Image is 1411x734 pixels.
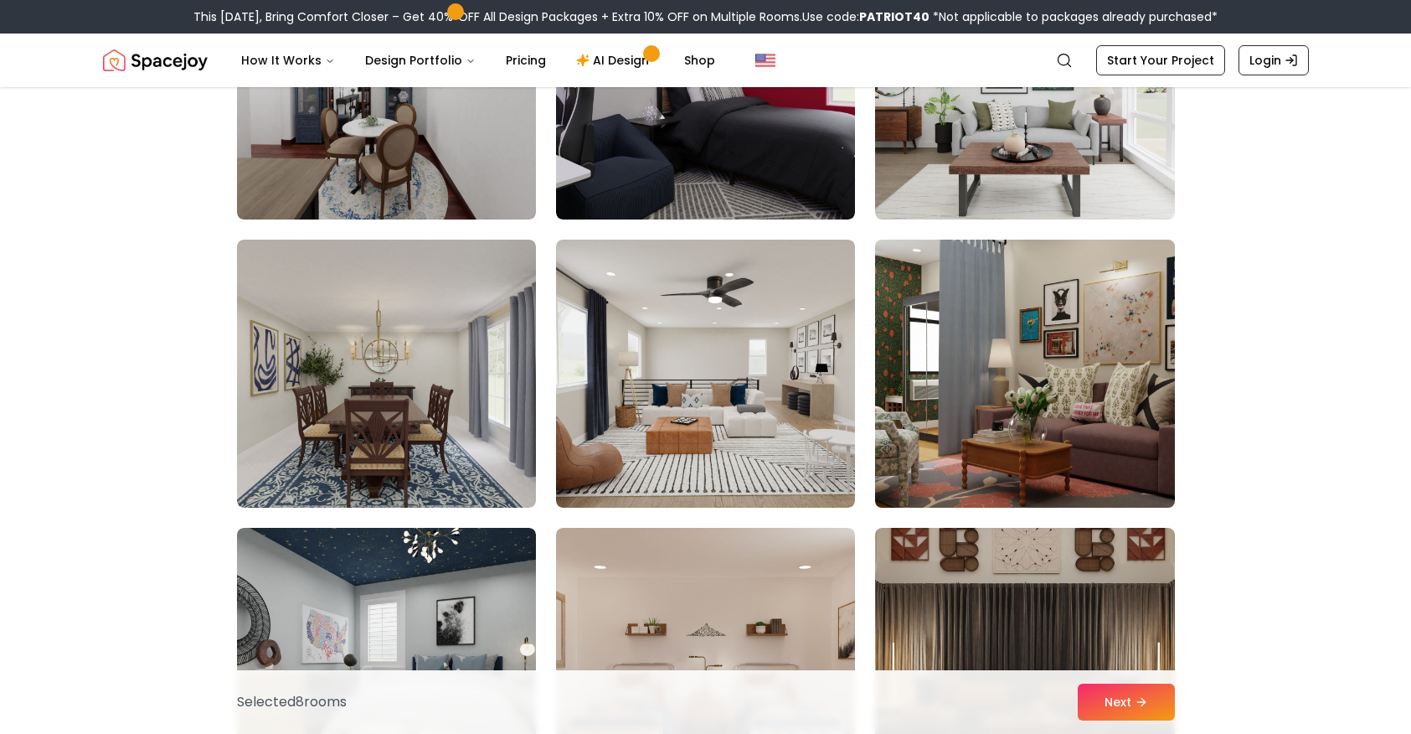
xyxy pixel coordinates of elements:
p: Selected 8 room s [237,692,347,712]
a: Pricing [492,44,559,77]
nav: Main [228,44,729,77]
img: Room room-62 [556,240,855,508]
a: Start Your Project [1096,45,1225,75]
img: Room room-61 [237,240,536,508]
a: Shop [671,44,729,77]
img: Spacejoy Logo [103,44,208,77]
a: AI Design [563,44,667,77]
span: *Not applicable to packages already purchased* [930,8,1218,25]
span: Use code: [802,8,930,25]
b: PATRIOT40 [859,8,930,25]
button: How It Works [228,44,348,77]
div: This [DATE], Bring Comfort Closer – Get 40% OFF All Design Packages + Extra 10% OFF on Multiple R... [193,8,1218,25]
button: Next [1078,684,1175,721]
nav: Global [103,34,1309,87]
button: Design Portfolio [352,44,489,77]
img: United States [755,50,775,70]
a: Login [1238,45,1309,75]
img: Room room-63 [868,233,1182,514]
a: Spacejoy [103,44,208,77]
